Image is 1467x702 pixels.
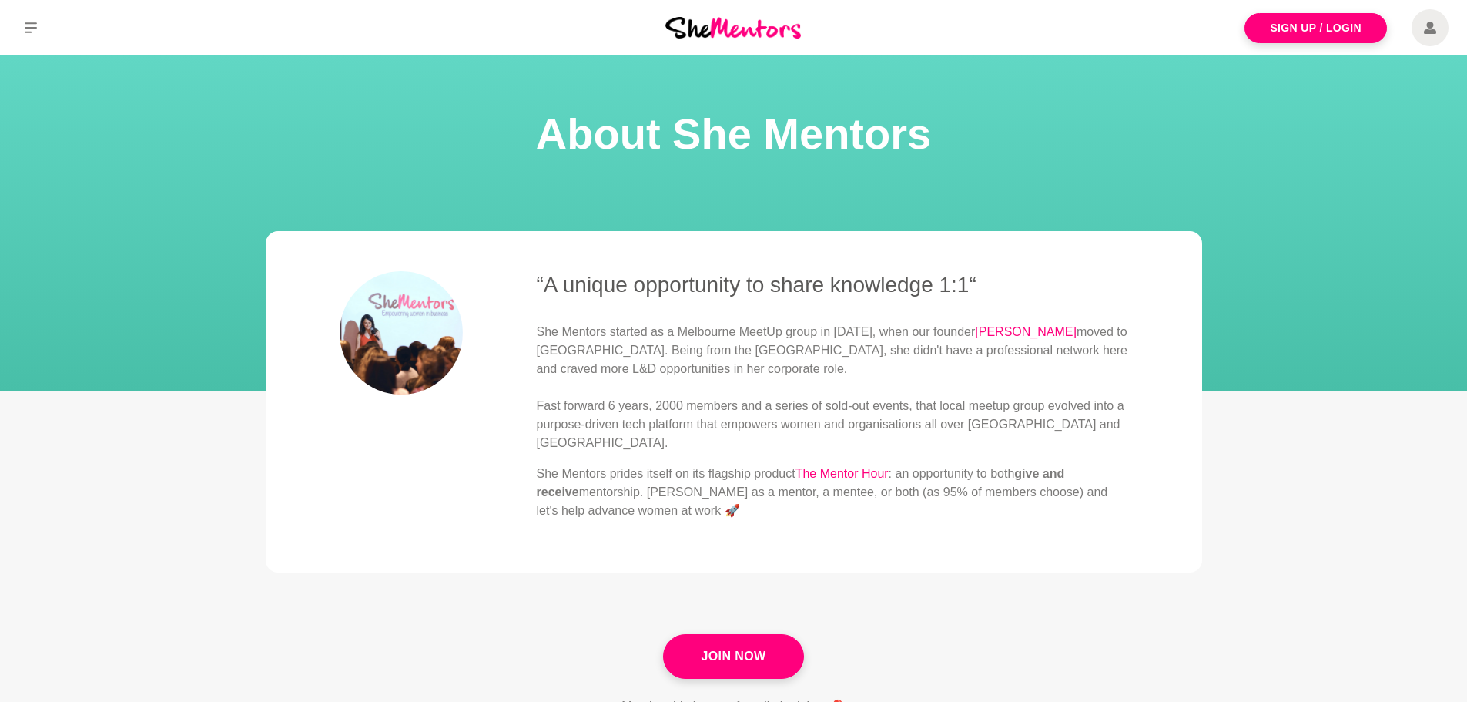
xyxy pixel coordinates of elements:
[1244,13,1387,43] a: Sign Up / Login
[663,634,803,679] a: Join Now
[975,325,1077,338] a: [PERSON_NAME]
[537,323,1128,452] p: She Mentors started as a Melbourne MeetUp group in [DATE], when our founder moved to [GEOGRAPHIC_...
[537,465,1128,520] p: She Mentors prides itself on its flagship product : an opportunity to both mentorship. [PERSON_NA...
[18,105,1449,163] h1: About She Mentors
[665,17,801,38] img: She Mentors Logo
[537,271,1128,298] h3: “A unique opportunity to share knowledge 1:1“
[795,467,889,480] a: The Mentor Hour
